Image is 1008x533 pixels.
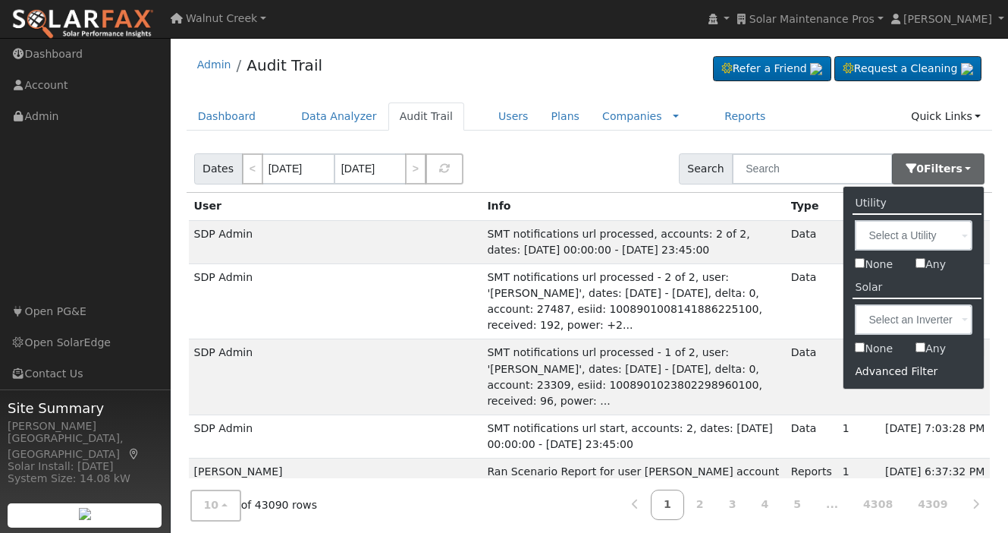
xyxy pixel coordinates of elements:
[855,304,972,335] input: Select an Inverter
[855,342,865,352] input: None
[713,56,831,82] a: Refer a Friend
[915,258,925,268] input: Any
[924,162,962,175] span: Filter
[189,220,482,263] td: SDP Admin
[602,110,662,122] a: Companies
[388,102,464,131] a: Audit Trail
[837,263,880,339] td: 1
[813,490,851,520] a: ...
[189,263,482,339] td: SDP Admin
[683,490,717,520] a: 2
[204,500,219,512] span: 10
[843,254,904,276] label: None
[780,490,814,520] a: 5
[837,220,880,263] td: 1
[290,102,388,131] a: Data Analyzer
[892,153,984,184] button: 0Filters
[487,102,540,131] a: Users
[855,220,972,251] input: Select a Utility
[786,339,837,415] td: Data
[189,459,482,502] td: [PERSON_NAME]
[749,13,875,25] span: Solar Maintenance Pros
[843,360,984,383] div: Advanced Filter
[8,471,162,487] div: System Size: 14.08 kW
[487,465,779,494] span: Ran Scenario Report for user [PERSON_NAME] account Default Account
[487,198,780,214] div: Info
[837,459,880,502] td: 1
[190,490,241,522] button: 10
[837,415,880,458] td: 1
[748,490,781,520] a: 4
[837,339,880,415] td: 1
[880,459,991,502] td: [DATE] 6:37:32 PM
[8,430,162,462] div: [GEOGRAPHIC_DATA], [GEOGRAPHIC_DATA]
[540,102,591,131] a: Plans
[8,418,162,434] div: [PERSON_NAME]
[11,8,154,40] img: SolarFax
[8,459,162,475] div: Solar Install: [DATE]
[786,220,837,263] td: Data
[880,415,991,458] td: [DATE] 7:03:28 PM
[716,490,749,520] a: 3
[843,338,904,360] label: None
[903,13,992,25] span: [PERSON_NAME]
[900,102,992,131] a: Quick Links
[810,63,822,75] img: retrieve
[247,56,322,74] a: Audit Trail
[242,153,263,184] a: <
[956,162,962,175] span: s
[905,490,960,520] a: 4309
[855,258,865,268] input: None
[187,102,268,131] a: Dashboard
[786,263,837,339] td: Data
[197,58,231,71] a: Admin
[487,228,749,256] span: SMT notifications url processed, accounts: 2 of 2, dates: [DATE] 00:00:00 - [DATE] 23:45:00
[487,346,762,406] span: SMT notifications url processed - 1 of 2, user: '[PERSON_NAME]', dates: [DATE] - [DATE], delta: 0...
[186,12,257,24] span: Walnut Creek
[405,153,426,184] a: >
[189,415,482,458] td: SDP Admin
[961,63,973,75] img: retrieve
[487,422,772,450] span: SMT notifications url start, accounts: 2, dates: [DATE] 00:00:00 - [DATE] 23:45:00
[425,153,463,184] button: Refresh
[732,153,893,184] input: Search
[834,56,981,82] a: Request a Cleaning
[843,276,893,298] label: Solar
[791,198,832,214] div: Type
[713,102,777,131] a: Reports
[194,198,477,214] div: User
[190,490,317,522] div: of 43090 rows
[127,448,141,460] a: Map
[904,338,957,360] label: Any
[79,508,91,520] img: retrieve
[786,415,837,458] td: Data
[189,339,482,415] td: SDP Admin
[786,459,837,502] td: Reports
[843,192,897,214] label: Utility
[904,254,957,276] label: Any
[487,271,762,331] span: SMT notifications url processed - 2 of 2, user: '[PERSON_NAME]', dates: [DATE] - [DATE], delta: 0...
[651,490,684,520] a: 1
[194,153,243,184] span: Dates
[679,153,733,184] span: Search
[915,342,925,352] input: Any
[8,398,162,418] span: Site Summary
[850,490,906,520] a: 4308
